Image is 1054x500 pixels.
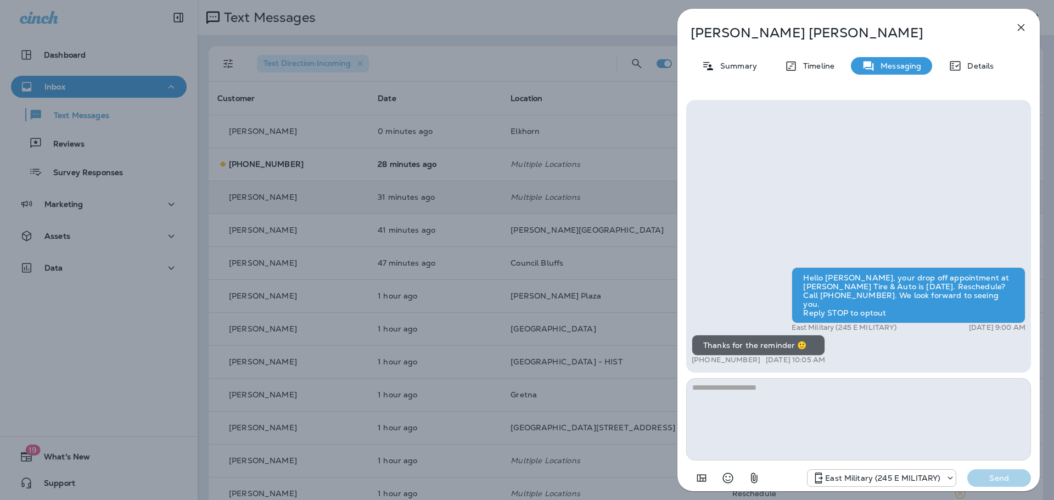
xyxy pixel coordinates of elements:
[875,61,921,70] p: Messaging
[798,61,834,70] p: Timeline
[692,335,825,356] div: Thanks for the reminder 🙂
[717,467,739,489] button: Select an emoji
[691,25,990,41] p: [PERSON_NAME] [PERSON_NAME]
[808,471,956,485] div: +1 (402) 721-8100
[691,467,713,489] button: Add in a premade template
[692,356,760,364] p: [PHONE_NUMBER]
[792,323,896,332] p: East Military (245 E MILITARY)
[715,61,757,70] p: Summary
[969,323,1025,332] p: [DATE] 9:00 AM
[825,474,940,482] p: East Military (245 E MILITARY)
[766,356,825,364] p: [DATE] 10:05 AM
[962,61,994,70] p: Details
[792,267,1025,323] div: Hello [PERSON_NAME], your drop off appointment at [PERSON_NAME] Tire & Auto is [DATE]. Reschedule...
